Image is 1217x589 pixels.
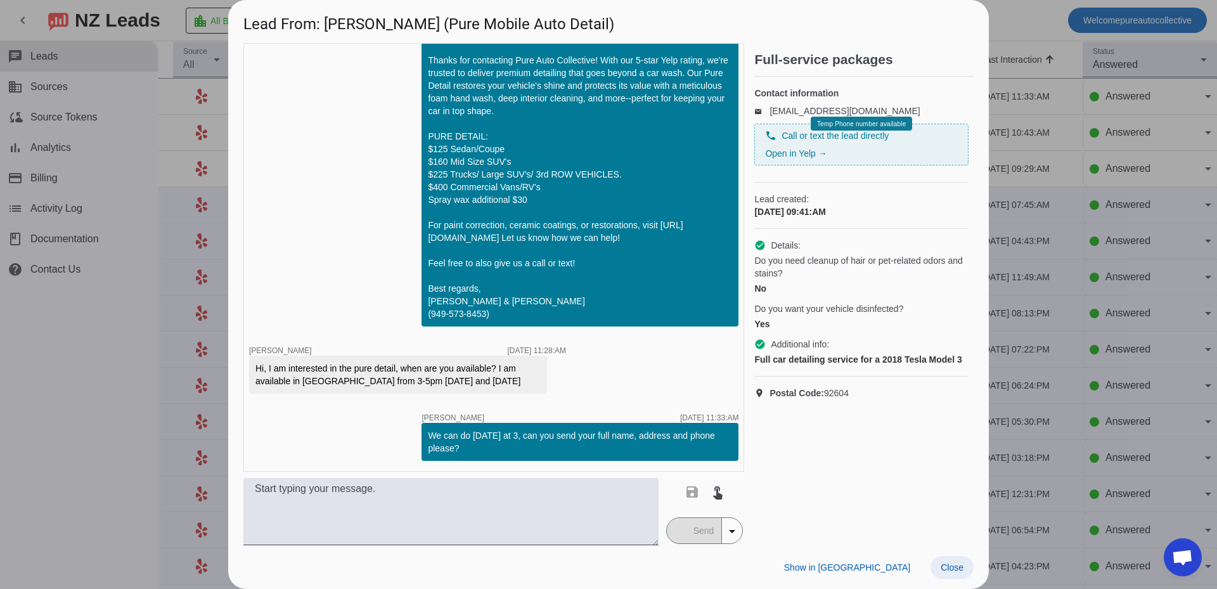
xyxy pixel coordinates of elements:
[765,148,827,159] a: Open in Yelp →
[422,414,484,422] span: [PERSON_NAME]
[784,562,910,573] span: Show in [GEOGRAPHIC_DATA]
[754,339,766,350] mat-icon: check_circle
[508,347,566,354] div: [DATE] 11:28:AM
[249,346,312,355] span: [PERSON_NAME]
[710,484,725,500] mat-icon: touch_app
[817,120,906,127] span: Temp Phone number available
[771,239,801,252] span: Details:
[754,240,766,251] mat-icon: check_circle
[941,562,963,573] span: Close
[754,193,969,205] span: Lead created:
[774,556,920,579] button: Show in [GEOGRAPHIC_DATA]
[428,29,732,320] div: Hi [PERSON_NAME], Thanks for contacting Pure Auto Collective! With our 5-star Yelp rating, we're ...
[754,388,769,398] mat-icon: location_on
[754,53,974,66] h2: Full-service packages
[771,338,829,351] span: Additional info:
[754,353,969,366] div: Full car detailing service for a 2018 Tesla Model 3
[769,387,849,399] span: 92604
[765,130,776,141] mat-icon: phone
[680,414,738,422] div: [DATE] 11:33:AM
[769,388,824,398] strong: Postal Code:
[754,318,969,330] div: Yes
[754,254,969,280] span: Do you need cleanup of hair or pet-related odors and stains?
[724,524,740,539] mat-icon: arrow_drop_down
[754,87,969,100] h4: Contact information
[930,556,974,579] button: Close
[754,205,969,218] div: [DATE] 09:41:AM
[754,108,769,114] mat-icon: email
[782,129,889,142] span: Call or text the lead directly
[754,302,903,315] span: Do you want your vehicle disinfected?
[255,362,541,387] div: Hi, I am interested in the pure detail, when are you available? I am available in [GEOGRAPHIC_DAT...
[428,429,732,455] div: We can do [DATE] at 3, can you send your full name, address and phone please?
[769,106,920,116] a: [EMAIL_ADDRESS][DOMAIN_NAME]
[1164,538,1202,576] div: Open chat
[754,282,969,295] div: No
